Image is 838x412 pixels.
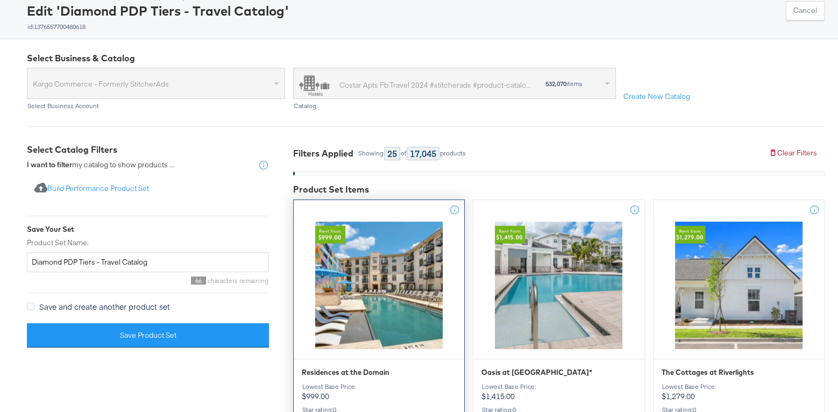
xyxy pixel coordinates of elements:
div: characters remaining [27,276,269,285]
div: Lowest base price: [481,383,636,390]
div: Edit 'Diamond PDP Tiers - Travel Catalog' [27,2,289,31]
div: Lowest base price: [662,383,816,390]
button: Cancel [786,1,825,20]
button: Save Product Set [27,323,269,347]
span: 66 [191,276,206,285]
label: Product Set Name: [27,238,269,248]
input: Give your set a descriptive name [27,252,269,272]
button: Clear Filters [761,144,825,163]
button: Build Performance Product Set [27,179,157,199]
div: Catalog: [293,102,616,110]
div: 17,045 [407,147,439,160]
span: Kargo Commerce - Formerly StitcherAds [33,75,271,93]
button: Create New Catalog [616,87,698,106]
p: $999.00 [302,383,456,401]
div: products [439,150,466,157]
div: items [545,80,583,88]
p: $1,279.00 [662,383,816,401]
strong: I want to filter [27,160,72,169]
div: 25 [384,147,400,160]
div: Showing [358,150,384,157]
span: Residences at the Domain [302,367,389,378]
p: $1,415.00 [481,383,636,401]
div: Select Business & Catalog [27,52,825,65]
div: Save Your Set [27,224,269,235]
div: Select Business Account [27,102,285,110]
div: my catalog to show products ... [27,160,174,171]
span: Oasis at Surfside* [481,367,592,378]
strong: 532,070 [545,80,566,88]
div: Filters Applied [293,147,353,160]
div: Product Set Items [293,183,825,196]
span: The Cottages at Riverlights [662,367,754,378]
span: Save and create another product set [39,301,170,312]
div: Costar Apts Fb Travel 2024 #stitcherads #product-catalog #keep [339,80,534,91]
div: Select Catalog Filters [27,144,269,156]
div: id: 1376557700480618 [27,23,289,31]
div: of [400,150,407,157]
div: Lowest base price: [302,383,456,390]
